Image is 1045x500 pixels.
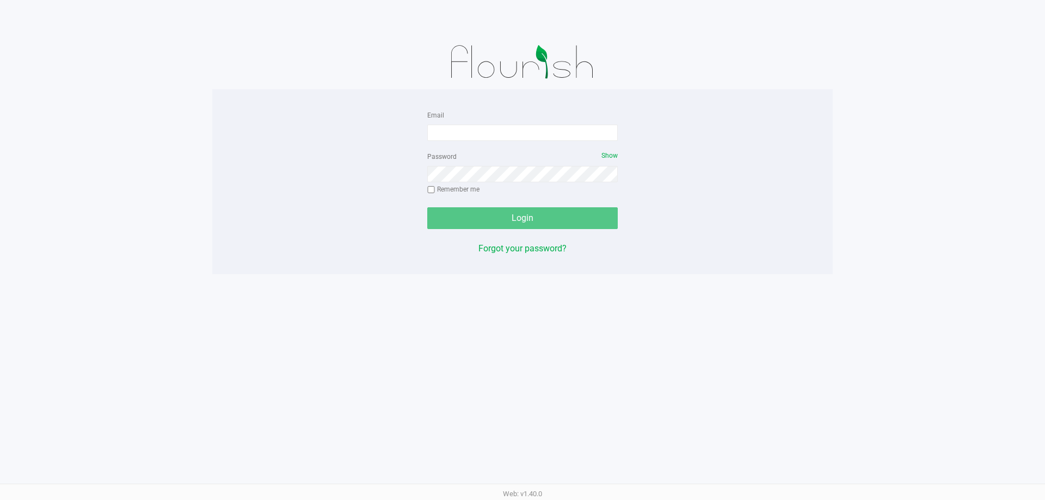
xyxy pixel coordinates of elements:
input: Remember me [427,186,435,194]
span: Web: v1.40.0 [503,490,542,498]
label: Remember me [427,184,480,194]
label: Email [427,110,444,120]
span: Show [601,152,618,159]
button: Forgot your password? [478,242,567,255]
label: Password [427,152,457,162]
